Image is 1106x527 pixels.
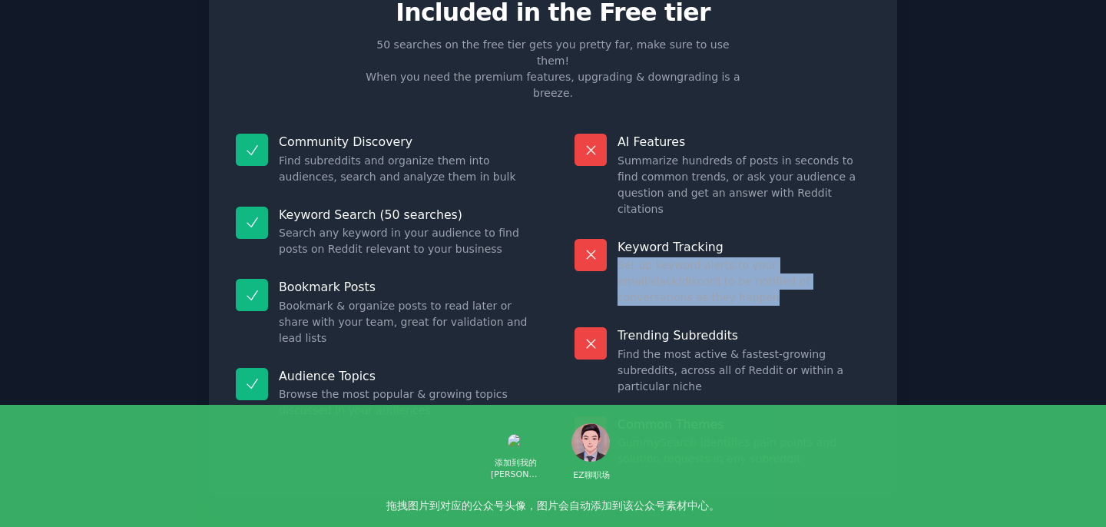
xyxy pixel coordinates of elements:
dd: Set up keyword alerts to your email/slack/discord to be notified of conversations as they happen [618,257,870,306]
p: Trending Subreddits [618,327,870,343]
p: Community Discovery [279,134,531,150]
p: Audience Topics [279,368,531,384]
dd: Search any keyword in your audience to find posts on Reddit relevant to your business [279,225,531,257]
p: AI Features [618,134,870,150]
dd: Bookmark & organize posts to read later or share with your team, great for validation and lead lists [279,298,531,346]
dd: Summarize hundreds of posts in seconds to find common trends, or ask your audience a question and... [618,153,870,217]
p: Keyword Tracking [618,239,870,255]
p: Keyword Search (50 searches) [279,207,531,223]
dd: Find subreddits and organize them into audiences, search and analyze them in bulk [279,153,531,185]
dd: Find the most active & fastest-growing subreddits, across all of Reddit or within a particular niche [618,346,870,395]
p: 50 searches on the free tier gets you pretty far, make sure to use them! When you need the premiu... [359,37,747,101]
dd: Browse the most popular & growing topics discussed in your audiences [279,386,531,419]
p: Bookmark Posts [279,279,531,295]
